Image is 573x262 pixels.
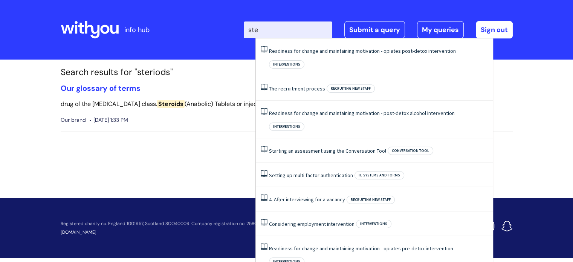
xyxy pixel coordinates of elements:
[417,21,464,38] a: My queries
[90,115,128,125] span: [DATE] 1:33 PM
[347,196,395,204] span: Recruiting new staff
[61,229,96,235] a: [DOMAIN_NAME]
[327,84,375,93] span: Recruiting new staff
[388,147,433,155] span: Conversation tool
[269,196,345,203] a: 4. After interviewing for a vacancy
[244,21,332,38] input: Search
[61,221,397,226] p: Registered charity no. England 1001957, Scotland SCO40009. Company registration no. 2580377
[476,21,513,38] a: Sign out
[269,123,304,131] span: Interventions
[269,221,354,227] a: Considering employment intervention
[269,47,456,54] a: Readiness for change and maintaining motivation - opiates post-detox intervention
[124,24,150,36] p: info hub
[269,147,386,154] a: Starting an assessment using the Conversation Tool
[269,245,453,252] a: Readiness for change and maintaining motivation - opiates pre-detox intervention
[157,100,185,108] span: Steroids
[61,67,513,78] h1: Search results for "steriods"
[61,99,513,110] p: drug of the [MEDICAL_DATA] class. (Anabolic) Tablets or injected liquid
[61,83,141,93] a: Our glossary of terms
[269,60,304,69] span: Interventions
[61,115,86,125] span: Our brand
[244,21,513,38] div: | -
[354,171,404,179] span: IT, systems and forms
[344,21,405,38] a: Submit a query
[269,110,455,116] a: Readiness for change and maintaining motivation - post-detox alcohol intervention
[269,172,353,179] a: Setting up multi factor authentication
[269,85,325,92] a: The recruitment process
[356,220,391,228] span: Interventions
